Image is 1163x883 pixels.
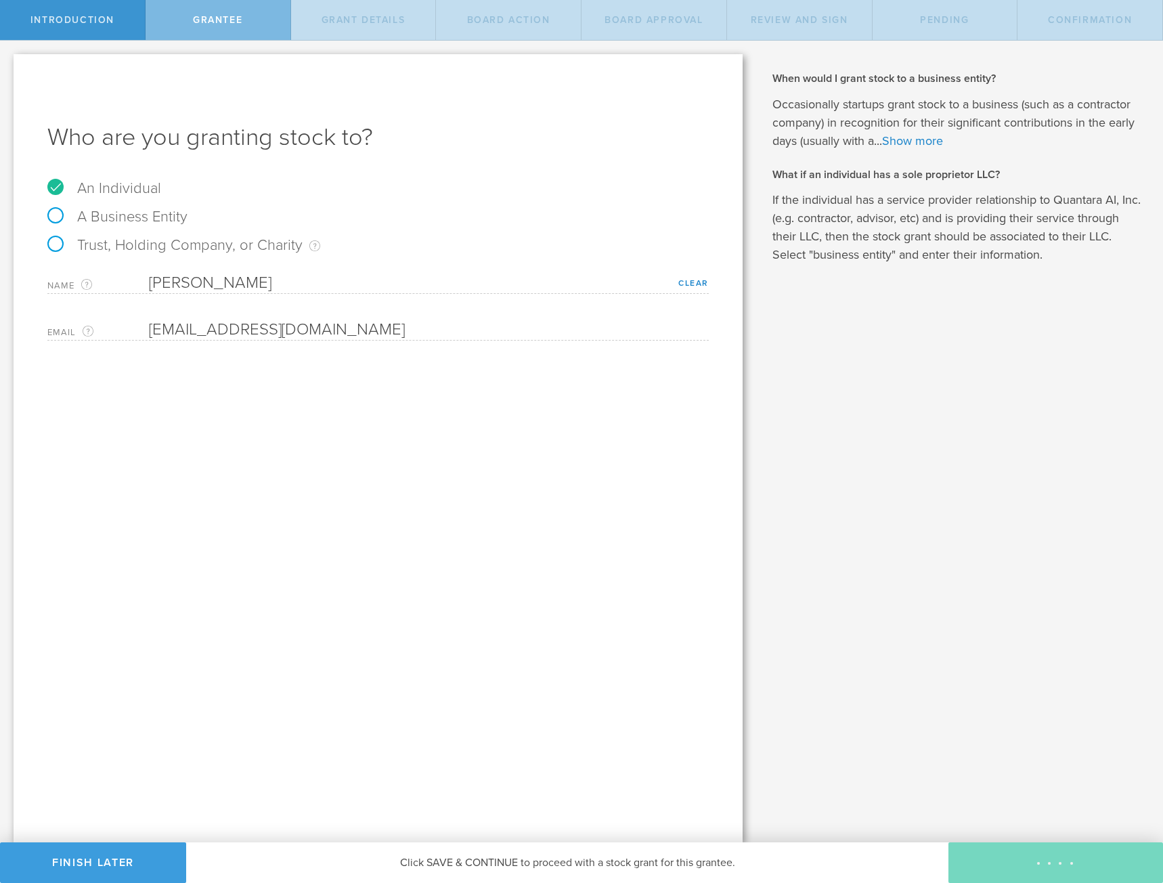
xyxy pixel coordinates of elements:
span: Confirmation [1048,14,1132,26]
a: Clear [678,278,709,288]
label: Trust, Holding Company, or Charity [47,236,320,254]
span: Review and Sign [751,14,848,26]
input: Required [149,320,702,340]
span: Grant Details [322,14,405,26]
span: Board Action [467,14,550,26]
p: If the individual has a service provider relationship to Quantara AI, Inc. (e.g. contractor, advi... [772,191,1143,264]
a: Show more [882,133,943,148]
h2: What if an individual has a sole proprietor LLC? [772,167,1143,182]
p: Occasionally startups grant stock to a business (such as a contractor company) in recognition for... [772,95,1143,150]
div: Click SAVE & CONTINUE to proceed with a stock grant for this grantee. [186,842,948,883]
label: Name [47,278,149,293]
span: Grantee [193,14,242,26]
label: Email [47,324,149,340]
iframe: Chat Widget [1095,777,1163,842]
label: A Business Entity [47,208,188,225]
input: Required [149,273,709,293]
h2: When would I grant stock to a business entity? [772,71,1143,86]
label: An Individual [47,179,161,197]
h1: Who are you granting stock to? [47,121,709,154]
span: Introduction [30,14,114,26]
span: Pending [920,14,969,26]
span: Board Approval [605,14,703,26]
